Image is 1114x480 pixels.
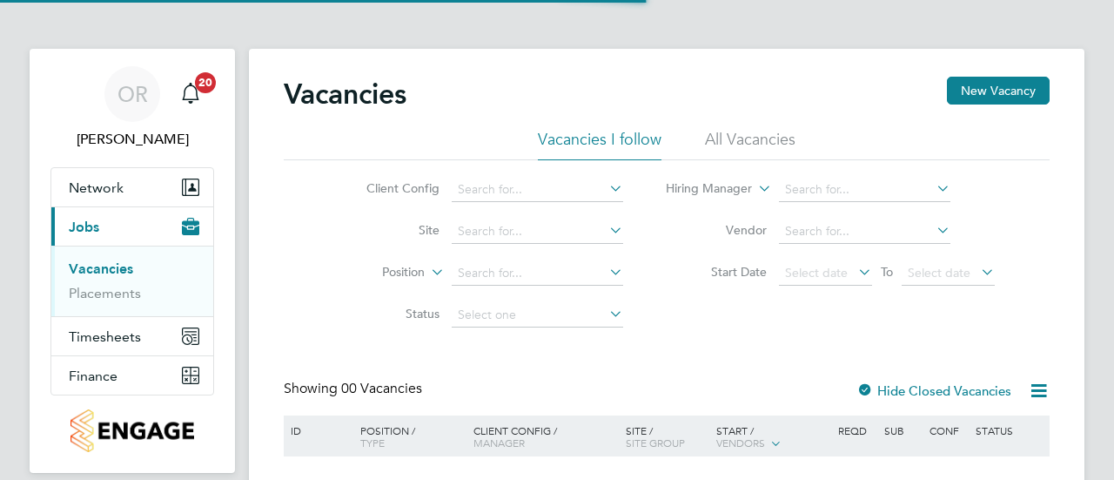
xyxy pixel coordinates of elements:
[785,265,848,281] span: Select date
[51,356,213,395] button: Finance
[339,306,440,321] label: Status
[286,416,347,445] div: ID
[667,264,767,280] label: Start Date
[347,416,469,457] div: Position /
[69,219,99,235] span: Jobs
[473,436,525,450] span: Manager
[117,83,148,105] span: OR
[51,317,213,355] button: Timesheets
[452,261,623,286] input: Search for...
[284,77,406,112] h2: Vacancies
[51,246,213,316] div: Jobs
[50,409,214,452] a: Go to home page
[341,380,422,397] span: 00 Vacancies
[195,72,216,93] span: 20
[69,285,141,301] a: Placements
[716,436,765,450] span: Vendors
[70,409,193,452] img: countryside-properties-logo-retina.png
[705,129,795,160] li: All Vacancies
[284,380,426,398] div: Showing
[360,436,385,450] span: Type
[652,180,752,198] label: Hiring Manager
[69,328,141,345] span: Timesheets
[469,416,621,457] div: Client Config /
[834,416,879,445] div: Reqd
[876,260,898,283] span: To
[856,382,1011,399] label: Hide Closed Vacancies
[173,66,208,122] a: 20
[947,77,1050,105] button: New Vacancy
[69,179,124,196] span: Network
[712,416,834,459] div: Start /
[339,222,440,238] label: Site
[779,220,950,244] input: Search for...
[667,222,767,238] label: Vendor
[50,129,214,150] span: Owen Ramsey
[339,180,440,196] label: Client Config
[925,416,970,445] div: Conf
[908,265,970,281] span: Select date
[51,168,213,206] button: Network
[538,129,661,160] li: Vacancies I follow
[50,66,214,150] a: OR[PERSON_NAME]
[779,178,950,202] input: Search for...
[69,368,117,384] span: Finance
[971,416,1047,445] div: Status
[325,264,425,281] label: Position
[880,416,925,445] div: Sub
[452,178,623,202] input: Search for...
[452,220,623,244] input: Search for...
[452,303,623,328] input: Select one
[626,436,685,450] span: Site Group
[69,260,133,277] a: Vacancies
[30,49,235,473] nav: Main navigation
[51,207,213,246] button: Jobs
[621,416,713,457] div: Site /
